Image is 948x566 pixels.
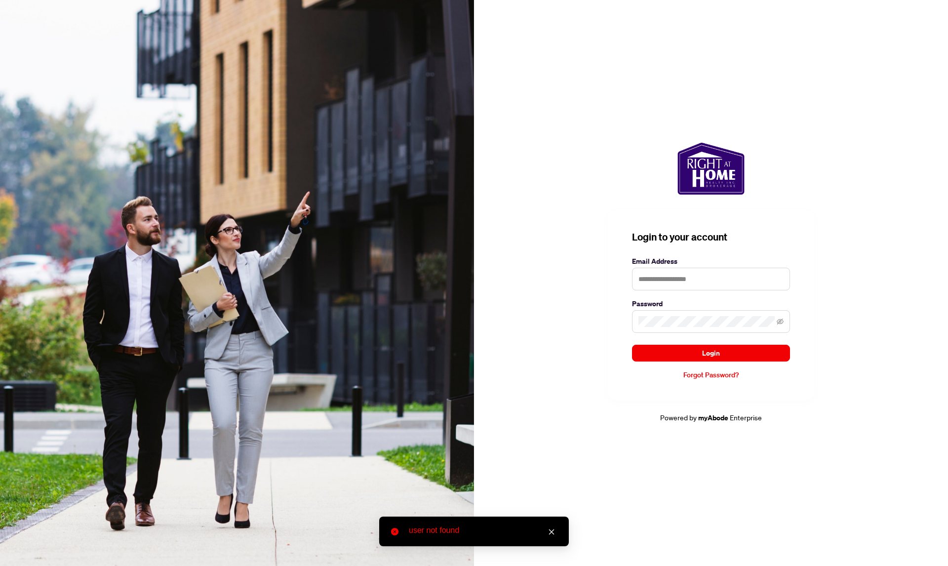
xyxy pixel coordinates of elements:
span: eye-invisible [777,318,784,325]
span: Enterprise [730,413,762,422]
div: user not found [409,525,557,536]
a: myAbode [698,412,728,423]
a: Close [546,526,557,537]
span: close [548,528,555,535]
img: ma-logo [662,143,760,195]
h3: Login to your account [632,230,790,244]
a: Forgot Password? [632,369,790,380]
span: Powered by [660,413,697,422]
button: Login [632,345,790,362]
label: Password [632,298,790,309]
span: Login [702,345,720,361]
label: Email Address [632,256,790,267]
span: close-circle [391,528,398,535]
